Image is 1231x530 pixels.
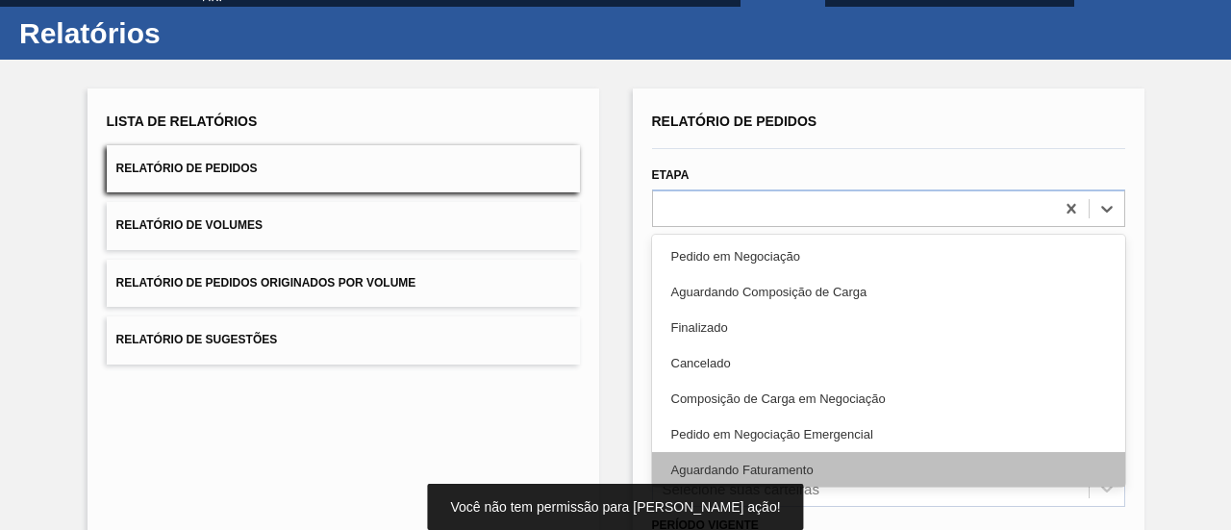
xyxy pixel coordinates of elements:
button: Relatório de Volumes [107,202,580,249]
font: Relatório de Volumes [116,219,263,233]
font: Relatório de Sugestões [116,334,278,347]
font: Pedido em Negociação [671,249,800,264]
font: Relatório de Pedidos [652,114,817,129]
font: Finalizado [671,320,728,335]
font: Relatórios [19,17,161,49]
font: Pedido em Negociação Emergencial [671,427,873,442]
font: Aguardando Composição de Carga [671,285,867,299]
font: Relatório de Pedidos Originados por Volume [116,276,416,290]
button: Relatório de Sugestões [107,316,580,364]
font: Relatório de Pedidos [116,162,258,175]
font: Etapa [652,168,690,182]
button: Relatório de Pedidos Originados por Volume [107,260,580,307]
font: Você não tem permissão para [PERSON_NAME] ação! [450,499,780,515]
button: Relatório de Pedidos [107,145,580,192]
font: Lista de Relatórios [107,114,258,129]
font: Cancelado [671,356,731,370]
font: Aguardando Faturamento [671,463,814,477]
font: Composição de Carga em Negociação [671,391,886,406]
